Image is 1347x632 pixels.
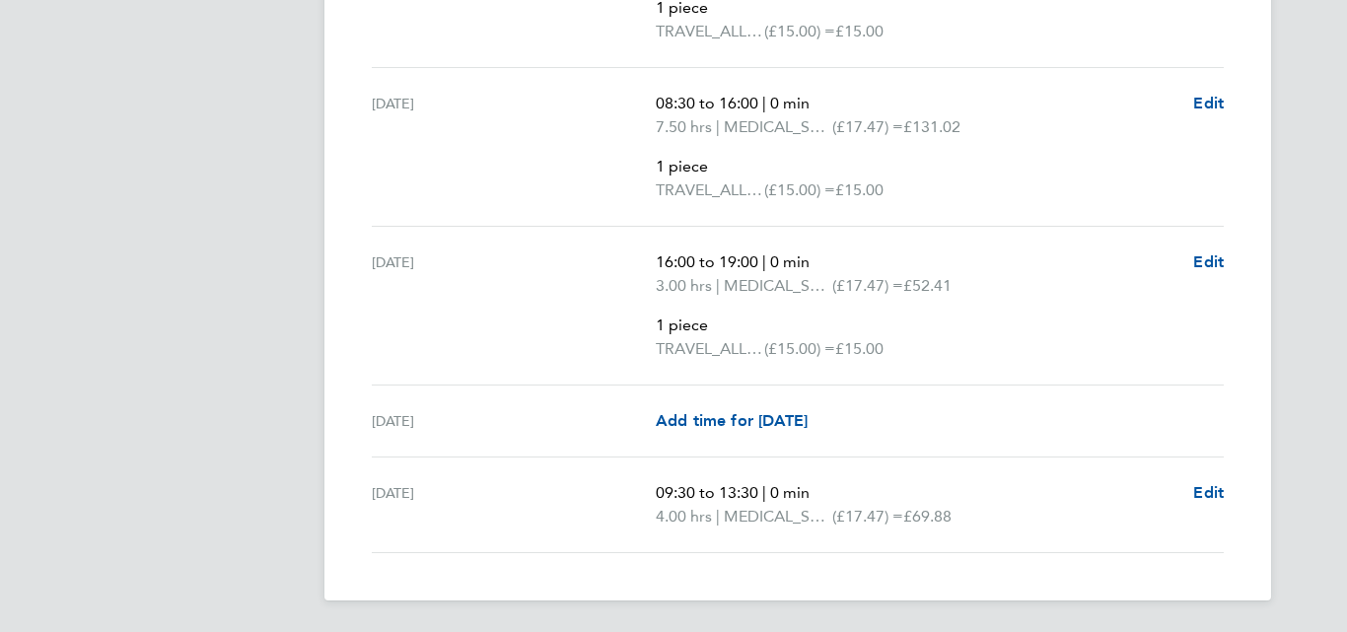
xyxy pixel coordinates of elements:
span: £131.02 [903,117,960,136]
span: (£17.47) = [832,507,903,526]
span: (£17.47) = [832,276,903,295]
a: Edit [1193,92,1224,115]
span: £52.41 [903,276,952,295]
div: [DATE] [372,250,656,361]
span: 16:00 to 19:00 [656,252,758,271]
span: TRAVEL_ALLOWANCE_15 [656,178,764,202]
span: 3.00 hrs [656,276,712,295]
div: [DATE] [372,92,656,202]
span: 09:30 to 13:30 [656,483,758,502]
span: £15.00 [835,22,884,40]
p: 1 piece [656,314,1177,337]
span: 0 min [770,483,810,502]
a: Edit [1193,250,1224,274]
span: 4.00 hrs [656,507,712,526]
span: 0 min [770,94,810,112]
span: MEDICAL_SPORTS_HOURS [724,274,832,298]
a: Edit [1193,481,1224,505]
span: | [716,507,720,526]
span: | [716,276,720,295]
div: [DATE] [372,409,656,433]
span: | [762,483,766,502]
span: Edit [1193,252,1224,271]
span: £15.00 [835,180,884,199]
span: 7.50 hrs [656,117,712,136]
span: | [762,252,766,271]
span: Add time for [DATE] [656,411,808,430]
span: TRAVEL_ALLOWANCE_15 [656,337,764,361]
span: MEDICAL_SPORTS_HOURS [724,505,832,528]
span: (£15.00) = [764,180,835,199]
span: £15.00 [835,339,884,358]
span: TRAVEL_ALLOWANCE_15 [656,20,764,43]
span: | [716,117,720,136]
span: | [762,94,766,112]
span: 0 min [770,252,810,271]
span: (£15.00) = [764,22,835,40]
span: £69.88 [903,507,952,526]
span: Edit [1193,94,1224,112]
span: 08:30 to 16:00 [656,94,758,112]
div: [DATE] [372,481,656,528]
a: Add time for [DATE] [656,409,808,433]
span: MEDICAL_SPORTS_HOURS [724,115,832,139]
span: (£15.00) = [764,339,835,358]
p: 1 piece [656,155,1177,178]
span: (£17.47) = [832,117,903,136]
span: Edit [1193,483,1224,502]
